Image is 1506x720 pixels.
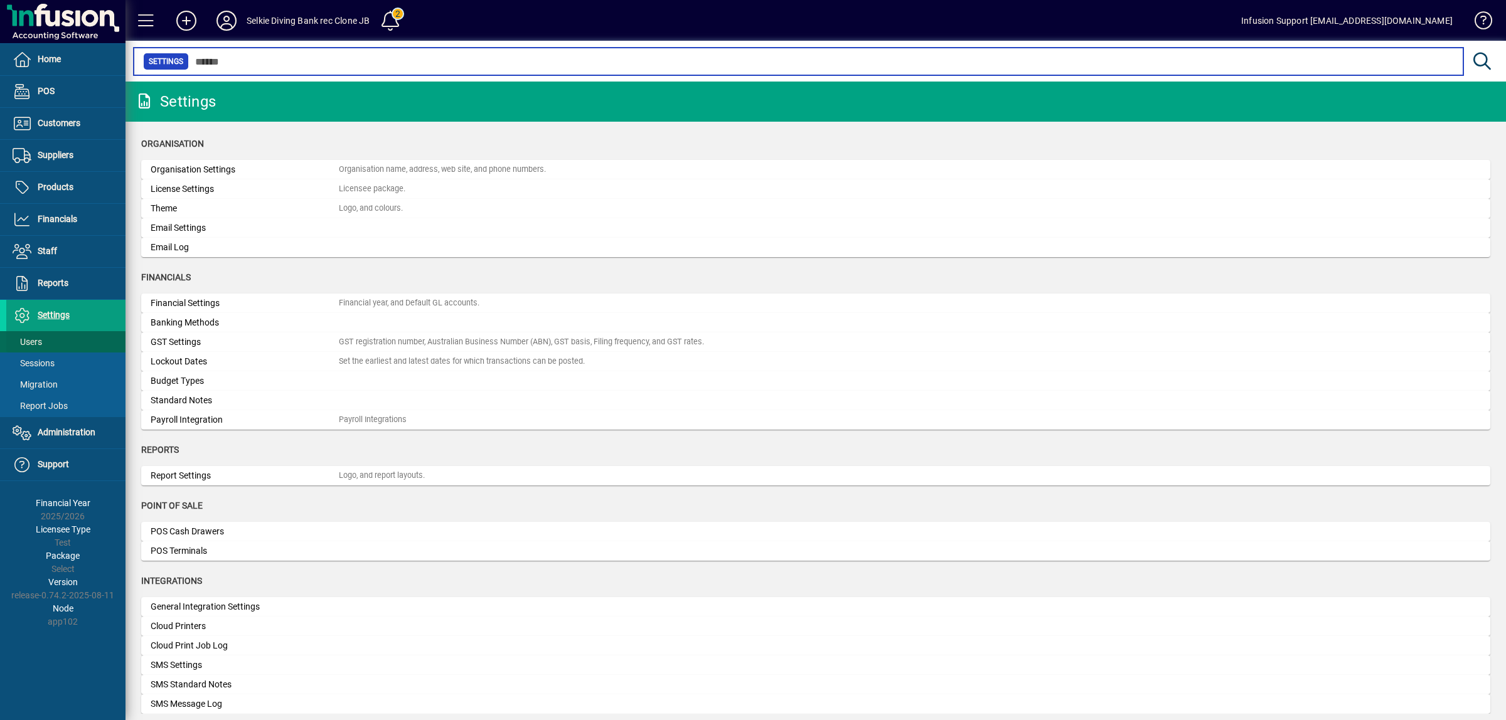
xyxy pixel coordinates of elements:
[339,164,546,176] div: Organisation name, address, web site, and phone numbers.
[13,337,42,347] span: Users
[141,160,1490,179] a: Organisation SettingsOrganisation name, address, web site, and phone numbers.
[339,356,585,368] div: Set the earliest and latest dates for which transactions can be posted.
[141,655,1490,675] a: SMS Settings
[6,44,125,75] a: Home
[141,636,1490,655] a: Cloud Print Job Log
[141,675,1490,694] a: SMS Standard Notes
[38,427,95,437] span: Administration
[151,469,339,482] div: Report Settings
[151,202,339,215] div: Theme
[141,272,191,282] span: Financials
[151,336,339,349] div: GST Settings
[247,11,370,31] div: Selkie Diving Bank rec Clone JB
[141,522,1490,541] a: POS Cash Drawers
[339,183,405,195] div: Licensee package.
[6,374,125,395] a: Migration
[339,203,403,214] div: Logo, and colours.
[141,597,1490,617] a: General Integration Settings
[141,352,1490,371] a: Lockout DatesSet the earliest and latest dates for which transactions can be posted.
[46,551,80,561] span: Package
[206,9,247,32] button: Profile
[141,238,1490,257] a: Email Log
[38,86,55,96] span: POS
[151,221,339,235] div: Email Settings
[13,358,55,368] span: Sessions
[141,500,203,511] span: Point of Sale
[151,183,339,196] div: License Settings
[339,470,425,482] div: Logo, and report layouts.
[53,603,73,613] span: Node
[36,524,90,534] span: Licensee Type
[38,118,80,128] span: Customers
[151,659,339,672] div: SMS Settings
[6,108,125,139] a: Customers
[6,395,125,416] a: Report Jobs
[151,600,339,613] div: General Integration Settings
[141,576,202,586] span: Integrations
[141,466,1490,485] a: Report SettingsLogo, and report layouts.
[6,236,125,267] a: Staff
[339,297,479,309] div: Financial year, and Default GL accounts.
[6,204,125,235] a: Financials
[151,525,339,538] div: POS Cash Drawers
[38,246,57,256] span: Staff
[6,417,125,448] a: Administration
[151,678,339,691] div: SMS Standard Notes
[1465,3,1490,43] a: Knowledge Base
[6,76,125,107] a: POS
[151,316,339,329] div: Banking Methods
[6,352,125,374] a: Sessions
[151,163,339,176] div: Organisation Settings
[135,92,216,112] div: Settings
[141,139,204,149] span: Organisation
[13,379,58,389] span: Migration
[141,541,1490,561] a: POS Terminals
[151,394,339,407] div: Standard Notes
[38,459,69,469] span: Support
[48,577,78,587] span: Version
[6,331,125,352] a: Users
[38,214,77,224] span: Financials
[38,310,70,320] span: Settings
[13,401,68,411] span: Report Jobs
[36,498,90,508] span: Financial Year
[151,620,339,633] div: Cloud Printers
[1241,11,1453,31] div: Infusion Support [EMAIL_ADDRESS][DOMAIN_NAME]
[141,371,1490,391] a: Budget Types
[151,544,339,558] div: POS Terminals
[149,55,183,68] span: Settings
[339,414,407,426] div: Payroll Integrations
[151,639,339,652] div: Cloud Print Job Log
[151,697,339,711] div: SMS Message Log
[141,218,1490,238] a: Email Settings
[38,150,73,160] span: Suppliers
[141,617,1490,636] a: Cloud Printers
[6,140,125,171] a: Suppliers
[339,336,704,348] div: GST registration number, Australian Business Number (ABN), GST basis, Filing frequency, and GST r...
[141,179,1490,199] a: License SettingsLicensee package.
[151,355,339,368] div: Lockout Dates
[141,694,1490,714] a: SMS Message Log
[141,391,1490,410] a: Standard Notes
[38,278,68,288] span: Reports
[141,294,1490,313] a: Financial SettingsFinancial year, and Default GL accounts.
[38,54,61,64] span: Home
[151,297,339,310] div: Financial Settings
[141,199,1490,218] a: ThemeLogo, and colours.
[141,410,1490,430] a: Payroll IntegrationPayroll Integrations
[166,9,206,32] button: Add
[151,241,339,254] div: Email Log
[141,332,1490,352] a: GST SettingsGST registration number, Australian Business Number (ABN), GST basis, Filing frequenc...
[6,449,125,480] a: Support
[151,374,339,388] div: Budget Types
[6,172,125,203] a: Products
[38,182,73,192] span: Products
[141,313,1490,332] a: Banking Methods
[141,445,179,455] span: Reports
[6,268,125,299] a: Reports
[151,413,339,426] div: Payroll Integration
